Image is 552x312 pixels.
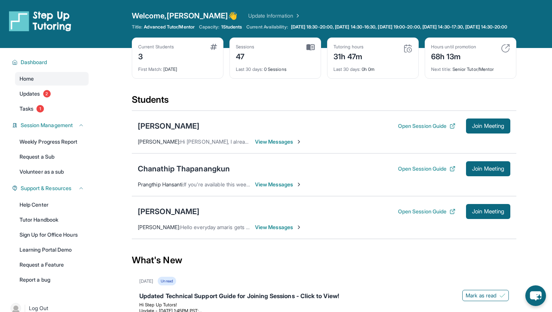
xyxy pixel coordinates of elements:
div: 68h 13m [431,50,476,62]
img: card [210,44,217,50]
a: Learning Portal Demo [15,243,89,256]
span: 1 Students [221,24,242,30]
div: [PERSON_NAME] [138,121,199,131]
span: [PERSON_NAME] : [138,224,180,230]
span: Tasks [20,105,33,112]
div: 31h 47m [333,50,363,62]
img: Chevron Right [293,12,301,19]
span: Hi Step Up Tutors! [139,302,177,307]
button: Open Session Guide [398,122,455,130]
button: chat-button [525,285,546,306]
span: Dashboard [21,58,47,66]
img: Mark as read [499,292,505,298]
span: 2 [43,90,51,97]
span: [DATE] 18:30-20:00, [DATE] 14:30-16:30, [DATE] 19:00-20:00, [DATE] 14:30-17:30, [DATE] 14:30-20:00 [291,24,508,30]
span: Last 30 days : [333,66,360,72]
span: Session Management [21,121,73,129]
button: Open Session Guide [398,165,455,172]
span: View Messages [255,138,302,145]
div: [DATE] [138,62,217,72]
span: Current Availability: [246,24,288,30]
img: Chevron-Right [296,181,302,187]
span: Hello everyday amaris gets out from afterschool at 5:20 so it would have to be after that [180,224,388,230]
div: Current Students [138,44,174,50]
span: Advanced Tutor/Mentor [144,24,194,30]
span: Capacity: [199,24,220,30]
div: 0 Sessions [236,62,315,72]
span: Hi [PERSON_NAME], I already got the link for meeting. we are available 5:30-8:00 on Mandy , [DATE... [180,138,529,145]
span: Log Out [29,304,48,312]
span: Welcome, [PERSON_NAME] 👋 [132,10,238,21]
a: Help Center [15,198,89,211]
button: Support & Resources [18,184,84,192]
span: Mark as read [466,292,496,299]
span: Updates [20,90,40,97]
div: 47 [236,50,255,62]
a: Tasks1 [15,102,89,115]
a: Sign Up for Office Hours [15,228,89,241]
div: Updated Technical Support Guide for Joining Sessions - Click to View! [139,291,509,302]
span: [PERSON_NAME] : [138,138,180,145]
div: Chanathip Thapanangkun [138,163,230,174]
div: Unread [158,277,176,285]
div: Hours until promotion [431,44,476,50]
span: Home [20,75,34,82]
div: [PERSON_NAME] [138,206,199,217]
div: Tutoring hours [333,44,363,50]
span: Prangthip Hansanti : [138,181,184,187]
a: Tutor Handbook [15,213,89,226]
a: Home [15,72,89,85]
div: Senior Tutor/Mentor [431,62,510,72]
span: Join Meeting [472,209,504,214]
span: Join Meeting [472,124,504,128]
a: Weekly Progress Report [15,135,89,148]
button: Join Meeting [466,161,510,176]
a: Report a bug [15,273,89,286]
span: Join Meeting [472,166,504,171]
button: Join Meeting [466,204,510,219]
button: Mark as read [462,290,509,301]
div: Sessions [236,44,255,50]
img: card [306,44,315,51]
a: Update Information [248,12,301,19]
a: [DATE] 18:30-20:00, [DATE] 14:30-16:30, [DATE] 19:00-20:00, [DATE] 14:30-17:30, [DATE] 14:30-20:00 [290,24,509,30]
span: Title: [132,24,142,30]
div: [DATE] [139,278,153,284]
button: Session Management [18,121,84,129]
span: View Messages [255,181,302,188]
div: What's New [132,244,516,277]
span: Support & Resources [21,184,71,192]
div: Students [132,94,516,110]
img: Chevron-Right [296,224,302,230]
div: 3 [138,50,174,62]
a: Request a Feature [15,258,89,271]
span: 1 [36,105,44,112]
img: card [403,44,412,53]
button: Dashboard [18,58,84,66]
span: First Match : [138,66,162,72]
img: card [501,44,510,53]
span: Last 30 days : [236,66,263,72]
img: logo [9,10,71,31]
a: Request a Sub [15,150,89,163]
a: Volunteer as a sub [15,165,89,178]
div: 0h 0m [333,62,412,72]
span: Next title : [431,66,451,72]
button: Open Session Guide [398,208,455,215]
button: Join Meeting [466,118,510,133]
a: Updates2 [15,87,89,100]
span: View Messages [255,223,302,231]
img: Chevron-Right [296,139,302,145]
